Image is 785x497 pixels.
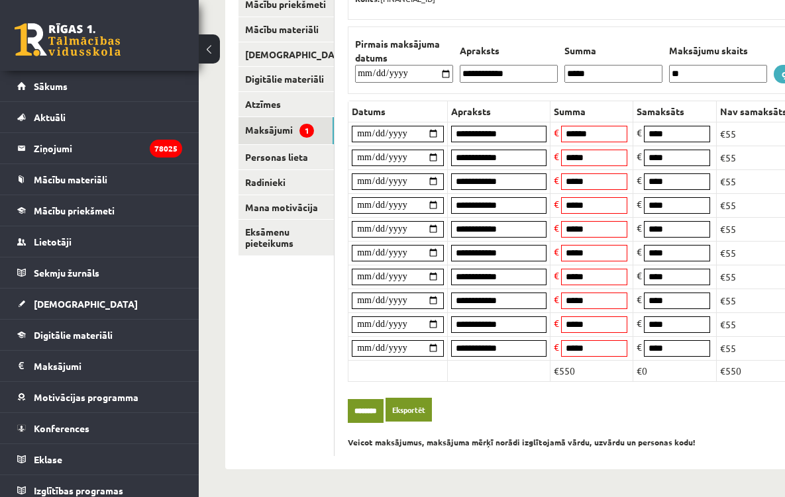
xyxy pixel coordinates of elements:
[17,133,182,163] a: Ziņojumi78025
[299,124,314,138] span: 1
[448,101,550,122] th: Apraksts
[348,437,696,447] b: Veicot maksājumus, maksājuma mērķī norādi izglītojamā vārdu, uzvārdu un personas kodu!
[17,289,182,319] a: [DEMOGRAPHIC_DATA]
[348,101,448,122] th: Datums
[238,195,334,220] a: Mana motivācija
[34,267,99,279] span: Sekmju žurnāls
[666,37,770,65] th: Maksājumu skaits
[550,101,633,122] th: Summa
[637,293,642,305] span: €
[150,140,182,158] i: 78025
[17,195,182,226] a: Mācību priekšmeti
[554,341,559,353] span: €
[17,226,182,257] a: Lietotāji
[34,111,66,123] span: Aktuāli
[550,360,633,381] td: €550
[637,198,642,210] span: €
[17,71,182,101] a: Sākums
[34,484,123,496] span: Izglītības programas
[456,37,561,65] th: Apraksts
[34,80,68,92] span: Sākums
[633,360,717,381] td: €0
[637,269,642,281] span: €
[554,126,559,138] span: €
[34,453,62,465] span: Eklase
[34,351,182,381] legend: Maksājumi
[554,246,559,257] span: €
[17,382,182,412] a: Motivācijas programma
[34,204,115,216] span: Mācību priekšmeti
[554,293,559,305] span: €
[17,320,182,350] a: Digitālie materiāli
[238,42,334,67] a: [DEMOGRAPHIC_DATA]
[17,257,182,288] a: Sekmju žurnāls
[34,391,138,403] span: Motivācijas programma
[554,222,559,234] span: €
[633,101,717,122] th: Samaksāts
[554,317,559,329] span: €
[238,170,334,195] a: Radinieki
[17,351,182,381] a: Maksājumi
[561,37,666,65] th: Summa
[17,164,182,195] a: Mācību materiāli
[238,92,334,116] a: Atzīmes
[554,150,559,162] span: €
[34,329,113,341] span: Digitālie materiāli
[637,341,642,353] span: €
[637,317,642,329] span: €
[554,198,559,210] span: €
[637,150,642,162] span: €
[637,126,642,138] span: €
[238,17,334,42] a: Mācību materiāli
[34,133,182,163] legend: Ziņojumi
[554,269,559,281] span: €
[34,422,89,434] span: Konferences
[34,298,138,310] span: [DEMOGRAPHIC_DATA]
[34,236,72,248] span: Lietotāji
[238,67,334,91] a: Digitālie materiāli
[554,174,559,186] span: €
[15,23,121,56] a: Rīgas 1. Tālmācības vidusskola
[238,220,334,255] a: Eksāmenu pieteikums
[34,173,107,185] span: Mācību materiāli
[17,413,182,443] a: Konferences
[17,102,182,132] a: Aktuāli
[17,444,182,474] a: Eklase
[238,145,334,169] a: Personas lieta
[386,398,432,422] a: Eksportēt
[352,37,456,65] th: Pirmais maksājuma datums
[637,174,642,186] span: €
[238,117,334,144] a: Maksājumi1
[637,222,642,234] span: €
[637,246,642,257] span: €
